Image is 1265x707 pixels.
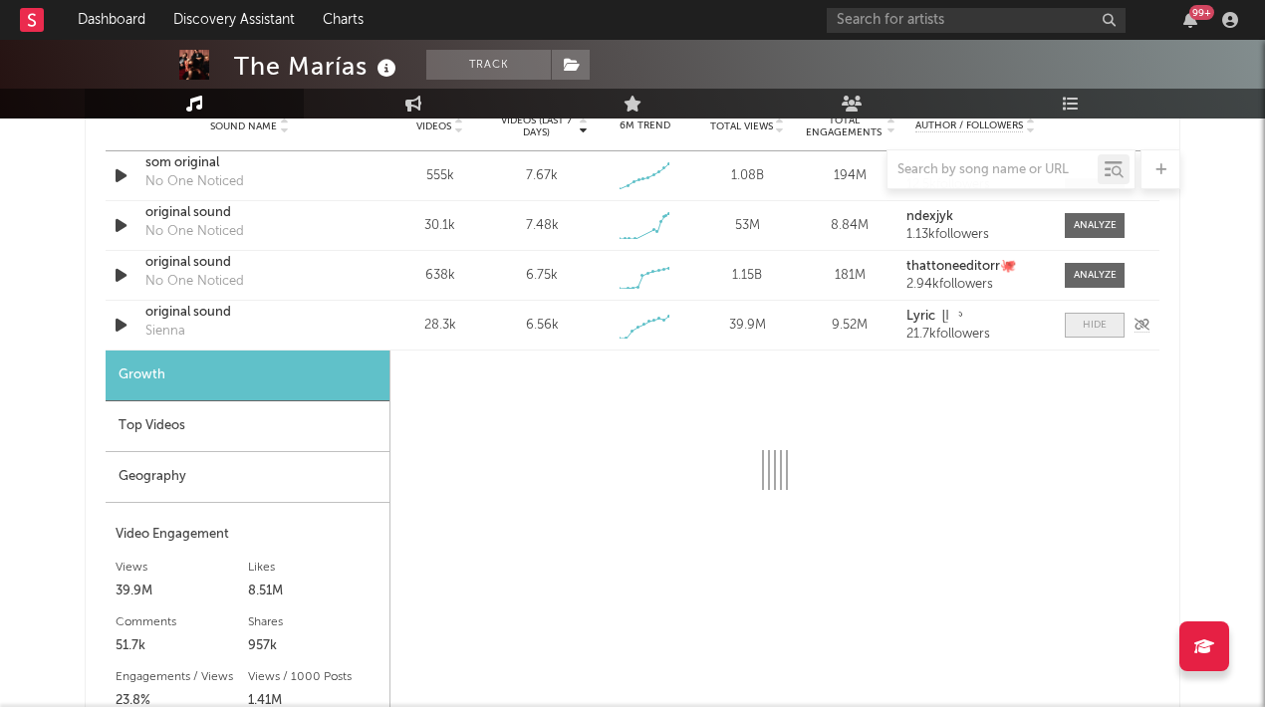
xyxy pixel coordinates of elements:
[710,120,773,132] span: Total Views
[526,316,559,336] div: 6.56k
[416,120,451,132] span: Videos
[248,610,380,634] div: Shares
[145,222,244,242] div: No One Noticed
[496,115,577,138] span: Videos (last 7 days)
[145,253,354,273] a: original sound
[106,351,389,401] div: Growth
[906,328,1045,342] div: 21.7k followers
[116,556,248,580] div: Views
[116,665,248,689] div: Engagements / Views
[116,580,248,603] div: 39.9M
[906,310,962,323] strong: Lyric ᥫ᭡
[116,610,248,634] div: Comments
[248,665,380,689] div: Views / 1000 Posts
[526,266,558,286] div: 6.75k
[248,580,380,603] div: 8.51M
[906,228,1045,242] div: 1.13k followers
[804,115,885,138] span: Total Engagements
[526,216,559,236] div: 7.48k
[599,118,691,133] div: 6M Trend
[426,50,551,80] button: Track
[906,310,1045,324] a: Lyric ᥫ᭡
[906,260,1016,273] strong: thattoneeditorr🐙
[906,278,1045,292] div: 2.94k followers
[701,216,794,236] div: 53M
[248,556,380,580] div: Likes
[393,316,486,336] div: 28.3k
[145,272,244,292] div: No One Noticed
[106,401,389,452] div: Top Videos
[106,452,389,503] div: Geography
[804,216,896,236] div: 8.84M
[145,322,185,342] div: Sienna
[116,523,379,547] div: Video Engagement
[701,316,794,336] div: 39.9M
[701,266,794,286] div: 1.15B
[248,634,380,658] div: 957k
[915,119,1023,132] span: Author / Followers
[1189,5,1214,20] div: 99 +
[393,216,486,236] div: 30.1k
[116,634,248,658] div: 51.7k
[887,162,1098,178] input: Search by song name or URL
[804,316,896,336] div: 9.52M
[1183,12,1197,28] button: 99+
[393,266,486,286] div: 638k
[906,260,1045,274] a: thattoneeditorr🐙
[210,120,277,132] span: Sound Name
[906,210,1045,224] a: ndexjyk
[827,8,1126,33] input: Search for artists
[234,50,401,83] div: The Marías
[145,203,354,223] a: original sound
[804,266,896,286] div: 181M
[145,303,354,323] a: original sound
[906,210,953,223] strong: ndexjyk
